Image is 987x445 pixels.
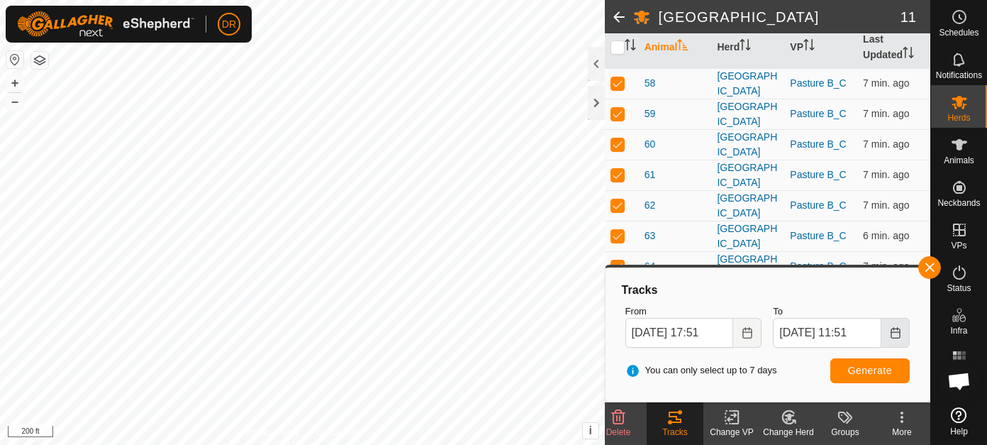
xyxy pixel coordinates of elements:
div: [GEOGRAPHIC_DATA] [717,252,779,282]
div: [GEOGRAPHIC_DATA] [717,69,779,99]
a: Pasture B_C [790,260,846,272]
span: Status [947,284,971,292]
a: Privacy Policy [246,427,299,439]
div: Change VP [703,426,760,439]
span: 11 [900,6,916,28]
span: Neckbands [937,199,980,207]
a: Pasture B_C [790,138,846,150]
span: 63 [645,229,656,243]
div: [GEOGRAPHIC_DATA] [717,191,779,221]
button: Map Layers [31,52,48,69]
span: 62 [645,198,656,213]
span: Delete [606,427,631,437]
div: [GEOGRAPHIC_DATA] [717,130,779,160]
span: 58 [645,76,656,91]
p-sorticon: Activate to sort [677,41,688,53]
label: From [625,304,762,319]
button: Reset Map [6,51,23,68]
h2: [GEOGRAPHIC_DATA] [659,9,900,26]
span: Help [950,427,968,436]
a: Help [931,402,987,441]
span: Sep 24, 2025, 11:43 AM [863,138,909,150]
span: Animals [944,156,974,165]
th: Last Updated [857,26,930,69]
div: Groups [817,426,874,439]
span: 64 [645,259,656,274]
span: Notifications [936,71,982,79]
span: 60 [645,137,656,152]
button: i [583,423,598,439]
img: Gallagher Logo [17,11,194,37]
th: Herd [711,26,784,69]
span: Sep 24, 2025, 11:43 AM [863,169,909,180]
button: Generate [830,358,910,383]
span: Herds [947,114,970,122]
label: To [773,304,910,319]
span: Sep 24, 2025, 11:43 AM [863,77,909,89]
div: [GEOGRAPHIC_DATA] [717,221,779,251]
div: More [874,426,930,439]
div: Tracks [647,426,703,439]
a: Contact Us [316,427,358,439]
p-sorticon: Activate to sort [803,41,815,53]
div: [GEOGRAPHIC_DATA] [717,99,779,129]
span: Schedules [939,28,978,37]
span: Sep 24, 2025, 11:43 AM [863,199,909,211]
span: Sep 24, 2025, 11:44 AM [863,230,909,241]
a: Pasture B_C [790,199,846,211]
div: Tracks [620,282,915,299]
span: Sep 24, 2025, 11:43 AM [863,108,909,119]
span: 59 [645,106,656,121]
div: Change Herd [760,426,817,439]
p-sorticon: Activate to sort [903,49,914,60]
p-sorticon: Activate to sort [625,41,636,53]
span: You can only select up to 7 days [625,363,777,378]
p-sorticon: Activate to sort [740,41,751,53]
button: – [6,93,23,110]
a: Pasture B_C [790,77,846,89]
button: Choose Date [733,318,762,348]
th: VP [784,26,857,69]
a: Pasture B_C [790,108,846,119]
a: Pasture B_C [790,169,846,180]
span: Generate [848,365,892,376]
span: Sep 24, 2025, 11:43 AM [863,260,909,272]
span: 61 [645,167,656,182]
a: Pasture B_C [790,230,846,241]
span: VPs [951,241,966,250]
span: DR [222,17,236,32]
button: + [6,75,23,92]
th: Animal [639,26,712,69]
div: Open chat [938,360,981,402]
button: Choose Date [881,318,910,348]
span: i [589,424,591,436]
div: [GEOGRAPHIC_DATA] [717,160,779,190]
span: Infra [950,326,967,335]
